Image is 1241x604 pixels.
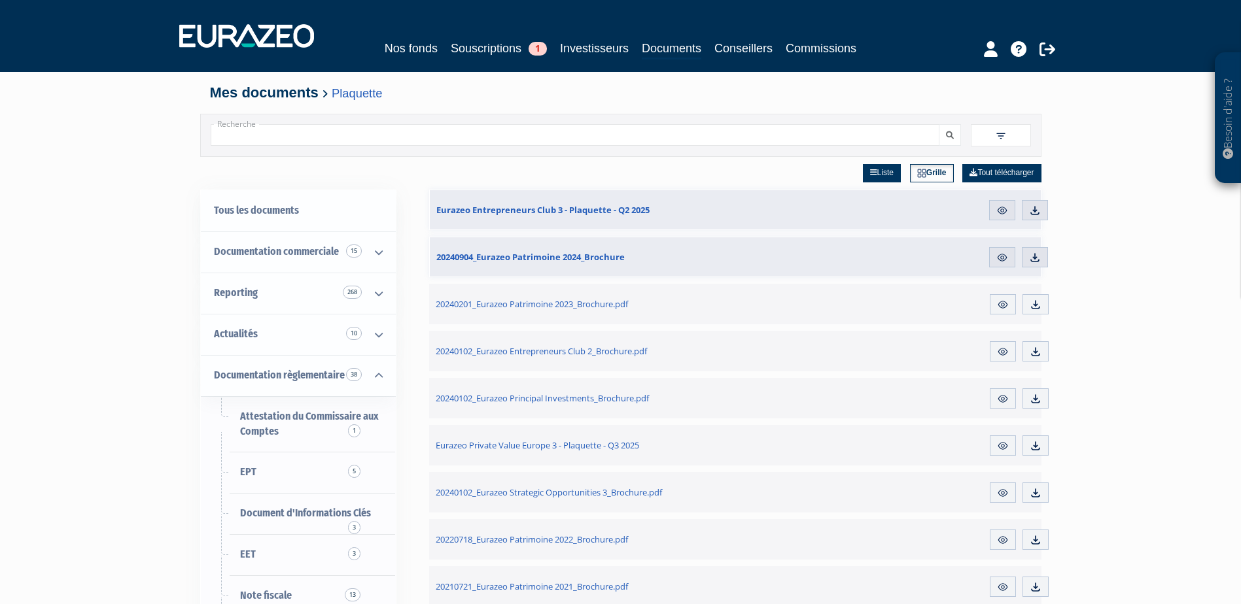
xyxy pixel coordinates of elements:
p: Besoin d'aide ? [1221,59,1236,177]
h4: Mes documents [210,85,1032,101]
span: 1 [529,42,547,56]
span: 20210721_Eurazeo Patrimoine 2021_Brochure.pdf [436,580,628,592]
a: 20240102_Eurazeo Principal Investments_Brochure.pdf [429,378,815,418]
a: Eurazeo Private Value Europe 3 - Plaquette - Q3 2025 [429,425,815,465]
span: 38 [346,368,362,381]
span: 20240102_Eurazeo Strategic Opportunities 3_Brochure.pdf [436,486,662,498]
span: 15 [346,244,362,258]
a: Souscriptions1 [451,39,547,58]
img: eye.svg [997,393,1009,405]
span: Eurazeo Entrepreneurs Club 3 - Plaquette - Q2 2025 [436,204,650,216]
a: Documentation règlementaire 38 [201,355,396,396]
span: 3 [348,521,360,534]
img: download.svg [1029,205,1041,216]
img: eye.svg [996,252,1008,263]
span: Documentation commerciale [214,245,339,258]
img: download.svg [1030,299,1041,310]
a: Tout télécharger [962,164,1041,182]
span: EET [240,548,256,560]
span: 20240201_Eurazeo Patrimoine 2023_Brochure.pdf [436,298,628,310]
span: Eurazeo Private Value Europe 3 - Plaquette - Q3 2025 [436,439,639,451]
a: 20240102_Eurazeo Strategic Opportunities 3_Brochure.pdf [429,472,815,512]
img: eye.svg [997,346,1009,358]
span: Reporting [214,286,258,299]
a: EPT5 [201,452,396,493]
span: 268 [343,286,362,299]
a: Actualités 10 [201,314,396,355]
a: EET3 [201,534,396,575]
a: Liste [863,164,901,182]
img: download.svg [1030,393,1041,405]
span: 10 [346,327,362,340]
img: eye.svg [997,299,1009,310]
a: 20240904_Eurazeo Patrimoine 2024_Brochure [430,237,814,277]
img: eye.svg [997,440,1009,452]
img: filter.svg [995,130,1007,142]
a: Plaquette [332,86,382,100]
a: Documentation commerciale 15 [201,231,396,273]
a: Eurazeo Entrepreneurs Club 3 - Plaquette - Q2 2025 [430,190,814,229]
a: Conseillers [714,39,773,58]
span: 20240102_Eurazeo Principal Investments_Brochure.pdf [436,392,649,404]
img: download.svg [1030,487,1041,499]
span: Documentation règlementaire [214,369,345,381]
span: 3 [348,547,360,560]
input: Recherche [211,124,939,146]
img: download.svg [1030,581,1041,593]
a: Grille [910,164,954,182]
img: download.svg [1030,534,1041,546]
a: 20220718_Eurazeo Patrimoine 2022_Brochure.pdf [429,519,815,560]
a: Documents [642,39,701,59]
img: download.svg [1030,346,1041,358]
img: 1732889491-logotype_eurazeo_blanc_rvb.png [179,24,314,48]
a: Commissions [786,39,856,58]
span: Note fiscale [240,589,292,601]
a: Document d'Informations Clés3 [201,493,396,534]
span: 20220718_Eurazeo Patrimoine 2022_Brochure.pdf [436,533,628,545]
span: Attestation du Commissaire aux Comptes [240,410,379,437]
span: 20240904_Eurazeo Patrimoine 2024_Brochure [436,251,625,263]
img: eye.svg [997,581,1009,593]
span: 13 [345,588,360,601]
a: Tous les documents [201,190,396,231]
a: Attestation du Commissaire aux Comptes1 [201,396,396,452]
span: 1 [348,424,360,437]
span: 20240102_Eurazeo Entrepreneurs Club 2_Brochure.pdf [436,345,647,357]
span: Actualités [214,327,258,340]
a: 20240201_Eurazeo Patrimoine 2023_Brochure.pdf [429,284,815,324]
img: eye.svg [997,487,1009,499]
img: download.svg [1029,252,1041,263]
img: grid.svg [917,169,926,178]
span: 5 [348,465,360,478]
a: Investisseurs [560,39,629,58]
a: 20240102_Eurazeo Entrepreneurs Club 2_Brochure.pdf [429,331,815,371]
img: eye.svg [997,534,1009,546]
span: EPT [240,465,256,478]
img: download.svg [1030,440,1041,452]
img: eye.svg [996,205,1008,216]
a: Reporting 268 [201,273,396,314]
a: Nos fonds [385,39,438,58]
span: Document d'Informations Clés [240,507,371,519]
